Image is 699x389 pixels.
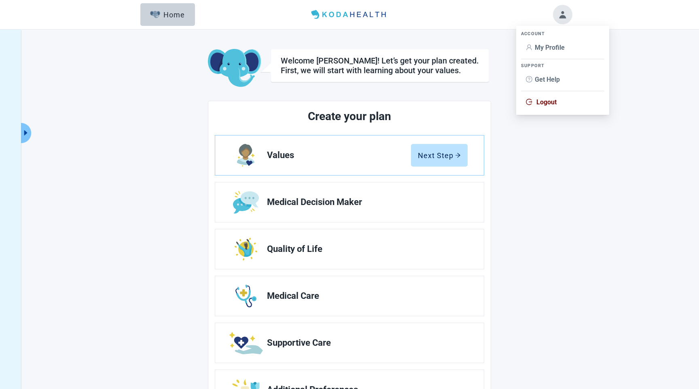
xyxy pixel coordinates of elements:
h2: Create your plan [245,108,454,125]
span: Medical Care [267,291,461,301]
div: SUPPORT [521,63,604,69]
button: Next Steparrow-right [411,144,468,167]
span: question-circle [526,76,532,82]
span: My Profile [535,44,565,51]
span: arrow-right [455,152,461,158]
span: logout [526,99,532,105]
span: user [526,44,532,51]
a: Edit Values section [215,135,484,175]
div: Next Step [418,151,461,159]
span: Supportive Care [267,338,461,348]
span: Quality of Life [267,244,461,254]
span: Logout [536,98,557,106]
a: Edit Medical Decision Maker section [215,182,484,222]
button: Expand menu [21,123,32,143]
img: Elephant [150,11,160,18]
a: Edit Quality of Life section [215,229,484,269]
a: Edit Medical Care section [215,276,484,316]
span: caret-right [22,129,30,137]
span: Values [267,150,411,160]
span: Medical Decision Maker [267,197,461,207]
button: ElephantHome [140,3,195,26]
div: Home [150,11,185,19]
img: Koda Elephant [208,49,261,88]
ul: Account menu [516,26,609,115]
button: Toggle account menu [553,5,572,24]
div: Welcome [PERSON_NAME]! Let’s get your plan created. First, we will start with learning about your... [281,56,479,75]
div: ACCOUNT [521,31,604,37]
span: Get Help [535,76,560,83]
img: Koda Health [308,8,391,21]
a: Edit Supportive Care section [215,323,484,363]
